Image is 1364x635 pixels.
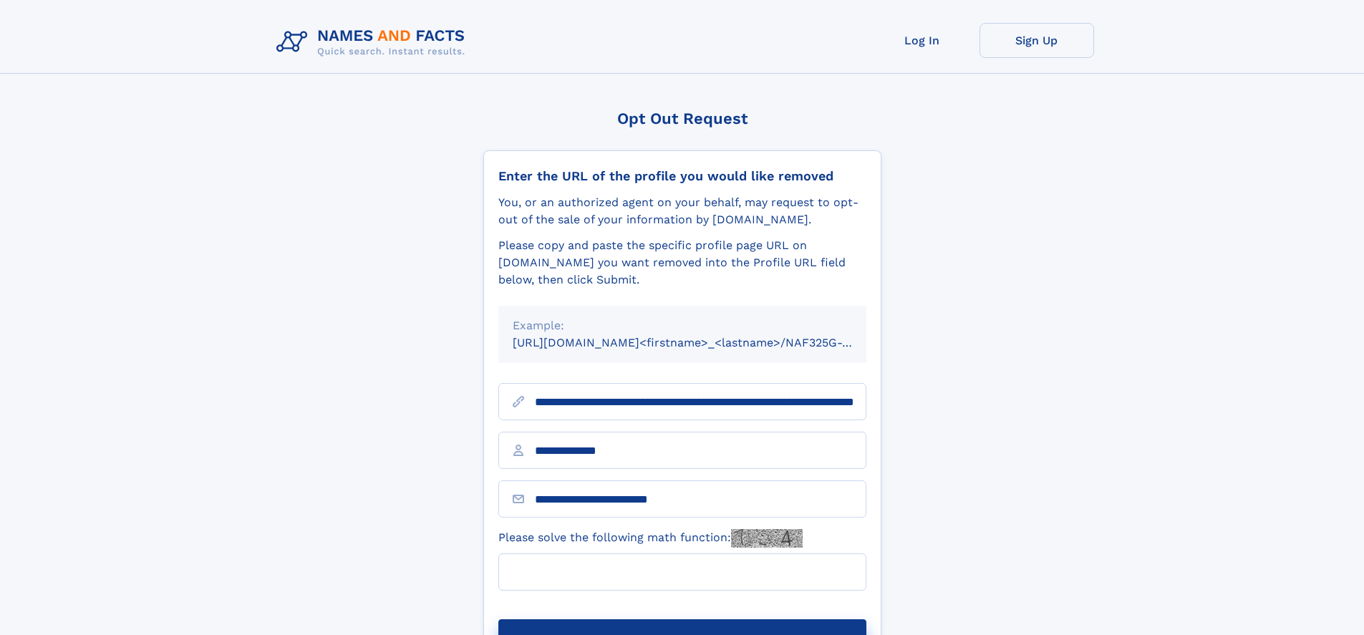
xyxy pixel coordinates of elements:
div: Example: [513,317,852,334]
div: You, or an authorized agent on your behalf, may request to opt-out of the sale of your informatio... [498,194,866,228]
div: Opt Out Request [483,110,881,127]
small: [URL][DOMAIN_NAME]<firstname>_<lastname>/NAF325G-xxxxxxxx [513,336,894,349]
label: Please solve the following math function: [498,529,803,548]
a: Log In [865,23,980,58]
img: Logo Names and Facts [271,23,477,62]
div: Please copy and paste the specific profile page URL on [DOMAIN_NAME] you want removed into the Pr... [498,237,866,289]
div: Enter the URL of the profile you would like removed [498,168,866,184]
a: Sign Up [980,23,1094,58]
